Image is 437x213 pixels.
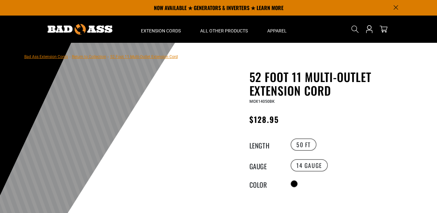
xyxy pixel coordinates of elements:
summary: Search [350,24,360,34]
summary: Extension Cords [131,16,190,43]
span: Extension Cords [141,28,181,34]
nav: breadcrumbs [24,53,178,60]
span: 52 Foot 11 Multi-Outlet Extension Cord [110,54,178,59]
legend: Gauge [249,161,282,170]
span: Apparel [267,28,287,34]
span: › [108,54,109,59]
summary: Apparel [258,16,296,43]
a: Bad Ass Extension Cords [24,54,68,59]
label: 50 FT [291,138,316,151]
legend: Length [249,140,282,149]
span: All Other Products [200,28,248,34]
label: 14 Gauge [291,159,328,172]
h1: 52 Foot 11 Multi-Outlet Extension Cord [249,70,408,97]
legend: Color [249,180,282,188]
summary: All Other Products [190,16,258,43]
img: Bad Ass Extension Cords [48,24,112,35]
span: MOX14050BK [249,99,275,104]
a: Return to Collection [72,54,106,59]
span: › [69,54,71,59]
span: $128.95 [249,113,279,125]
